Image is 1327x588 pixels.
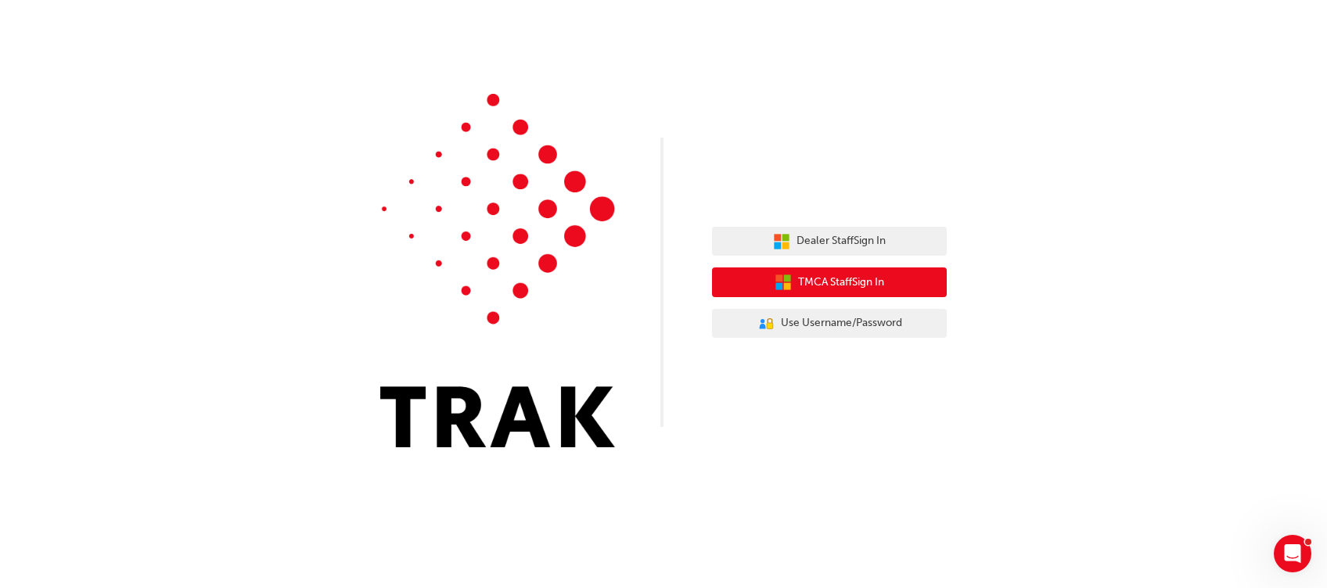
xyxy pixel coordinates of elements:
span: Use Username/Password [781,314,902,332]
img: Trak [380,94,615,447]
button: Use Username/Password [712,309,947,339]
button: TMCA StaffSign In [712,267,947,297]
span: TMCA Staff Sign In [798,274,884,292]
iframe: Intercom live chat [1274,535,1311,572]
button: Dealer StaffSign In [712,227,947,256]
span: Dealer Staff Sign In [797,232,886,250]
